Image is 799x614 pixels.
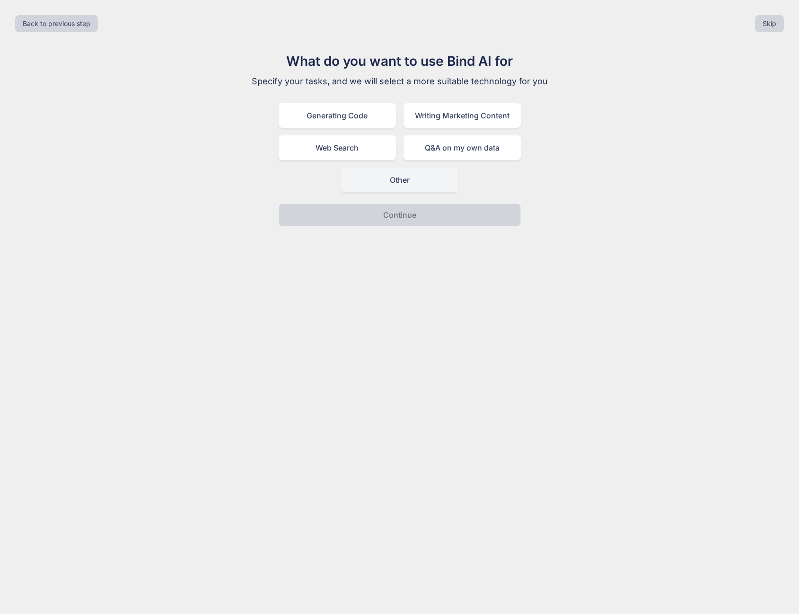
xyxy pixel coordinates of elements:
[15,15,98,32] button: Back to previous step
[279,204,521,226] button: Continue
[241,75,559,88] p: Specify your tasks, and we will select a more suitable technology for you
[404,103,521,128] div: Writing Marketing Content
[279,135,396,160] div: Web Search
[404,135,521,160] div: Q&A on my own data
[241,51,559,71] h1: What do you want to use Bind AI for
[279,103,396,128] div: Generating Code
[341,168,458,192] div: Other
[383,209,416,221] p: Continue
[755,15,784,32] button: Skip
